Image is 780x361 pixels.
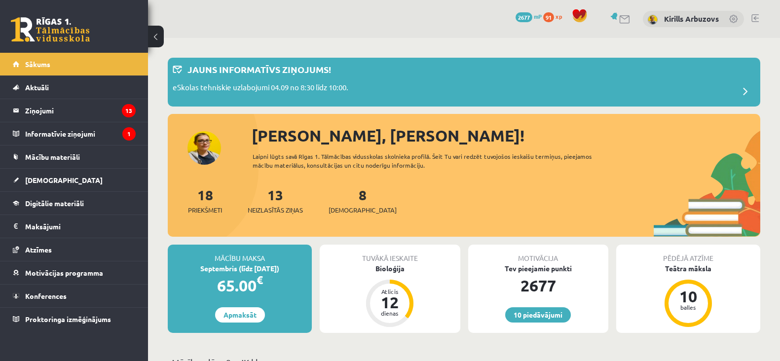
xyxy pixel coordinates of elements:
[13,99,136,122] a: Ziņojumi13
[253,152,608,170] div: Laipni lūgts savā Rīgas 1. Tālmācības vidusskolas skolnieka profilā. Šeit Tu vari redzēt tuvojošo...
[13,76,136,99] a: Aktuāli
[248,205,303,215] span: Neizlasītās ziņas
[375,294,405,310] div: 12
[13,238,136,261] a: Atzīmes
[543,12,567,20] a: 91 xp
[25,199,84,208] span: Digitālie materiāli
[505,307,571,323] a: 10 piedāvājumi
[375,289,405,294] div: Atlicis
[13,285,136,307] a: Konferences
[616,245,760,263] div: Pēdējā atzīme
[543,12,554,22] span: 91
[25,152,80,161] span: Mācību materiāli
[13,53,136,75] a: Sākums
[320,263,460,328] a: Bioloģija Atlicis 12 dienas
[664,14,719,24] a: Kirills Arbuzovs
[468,245,608,263] div: Motivācija
[13,261,136,284] a: Motivācijas programma
[468,263,608,274] div: Tev pieejamie punkti
[11,17,90,42] a: Rīgas 1. Tālmācības vidusskola
[25,60,50,69] span: Sākums
[168,263,312,274] div: Septembris (līdz [DATE])
[252,124,760,147] div: [PERSON_NAME], [PERSON_NAME]!
[187,63,331,76] p: Jauns informatīvs ziņojums!
[375,310,405,316] div: dienas
[122,127,136,141] i: 1
[468,274,608,297] div: 2677
[516,12,532,22] span: 2677
[616,263,760,274] div: Teātra māksla
[534,12,542,20] span: mP
[673,304,703,310] div: balles
[248,186,303,215] a: 13Neizlasītās ziņas
[329,186,397,215] a: 8[DEMOGRAPHIC_DATA]
[122,104,136,117] i: 13
[257,273,263,287] span: €
[13,122,136,145] a: Informatīvie ziņojumi1
[173,63,755,102] a: Jauns informatīvs ziņojums! eSkolas tehniskie uzlabojumi 04.09 no 8:30 līdz 10:00.
[13,145,136,168] a: Mācību materiāli
[25,215,136,238] legend: Maksājumi
[320,245,460,263] div: Tuvākā ieskaite
[25,83,49,92] span: Aktuāli
[13,192,136,215] a: Digitālie materiāli
[25,176,103,184] span: [DEMOGRAPHIC_DATA]
[25,291,67,300] span: Konferences
[329,205,397,215] span: [DEMOGRAPHIC_DATA]
[556,12,562,20] span: xp
[13,169,136,191] a: [DEMOGRAPHIC_DATA]
[25,315,111,324] span: Proktoringa izmēģinājums
[168,245,312,263] div: Mācību maksa
[25,268,103,277] span: Motivācijas programma
[188,205,222,215] span: Priekšmeti
[25,122,136,145] legend: Informatīvie ziņojumi
[168,274,312,297] div: 65.00
[25,99,136,122] legend: Ziņojumi
[13,308,136,330] a: Proktoringa izmēģinājums
[516,12,542,20] a: 2677 mP
[188,186,222,215] a: 18Priekšmeti
[320,263,460,274] div: Bioloģija
[648,15,658,25] img: Kirills Arbuzovs
[173,82,348,96] p: eSkolas tehniskie uzlabojumi 04.09 no 8:30 līdz 10:00.
[25,245,52,254] span: Atzīmes
[215,307,265,323] a: Apmaksāt
[616,263,760,328] a: Teātra māksla 10 balles
[673,289,703,304] div: 10
[13,215,136,238] a: Maksājumi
